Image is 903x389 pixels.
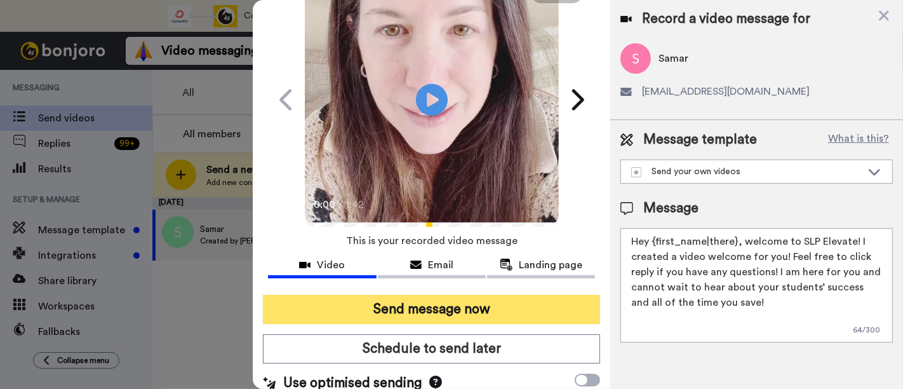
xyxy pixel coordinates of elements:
img: demo-template.svg [631,167,641,177]
button: Send message now [263,295,600,324]
span: Video [317,257,345,273]
span: This is your recorded video message [346,227,518,255]
button: What is this? [824,130,893,149]
button: Schedule to send later [263,334,600,364]
span: Message [643,199,699,218]
span: 0:00 [314,197,336,212]
span: Message template [643,130,757,149]
span: Email [428,257,453,273]
span: 1:42 [345,197,368,212]
textarea: Hey {first_name|there}, welcome to SLP Elevate! I created a video welcome for you! Feel free to c... [620,228,893,343]
div: Send your own videos [631,165,862,178]
span: / [338,197,343,212]
span: Landing page [519,257,583,273]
